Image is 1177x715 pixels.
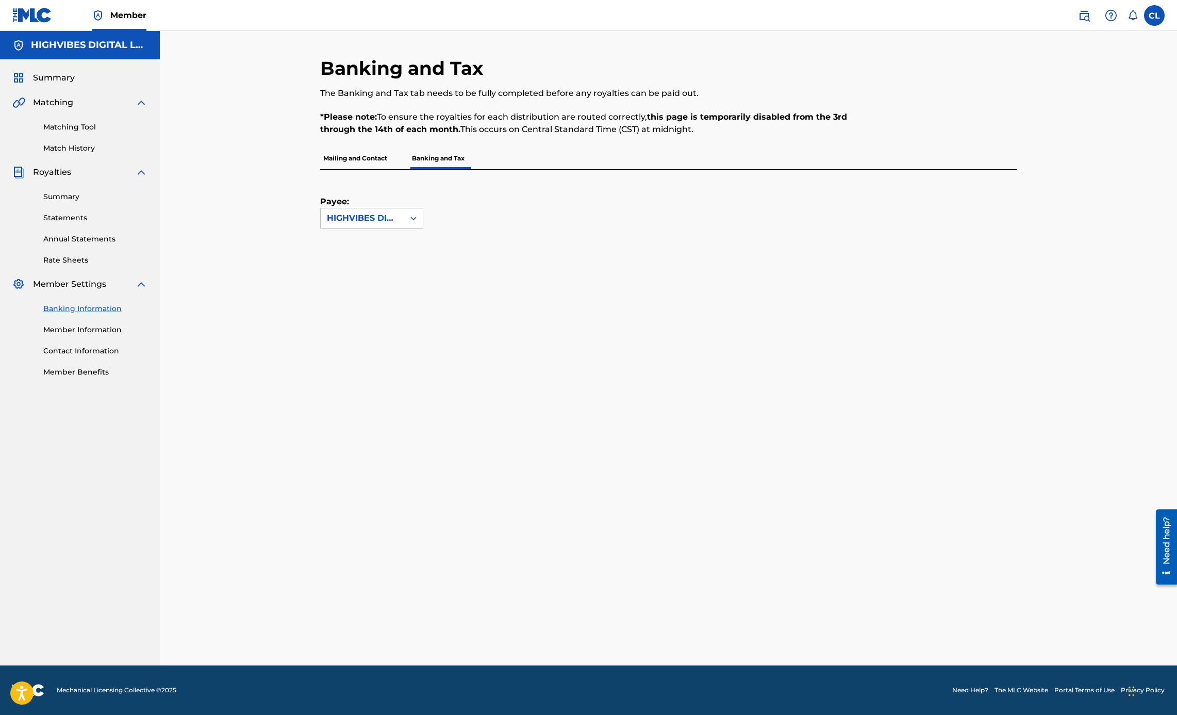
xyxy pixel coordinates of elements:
h5: HIGHVIBES DIGITAL LLC [31,39,147,51]
span: Mechanical Licensing Collective © 2025 [57,686,176,695]
p: Mailing and Contact [320,148,390,169]
div: User Menu [1144,5,1165,26]
h2: Banking and Tax [320,57,488,80]
div: Help [1101,5,1121,26]
span: Member Settings [33,278,106,290]
img: MLC Logo [12,8,52,23]
a: Need Help? [952,686,988,695]
p: To ensure the royalties for each distribution are routed correctly, This occurs on Central Standa... [320,111,857,136]
a: Match History [43,143,147,154]
span: Member [110,9,146,21]
a: Member Information [43,324,147,335]
span: Summary [33,72,75,84]
img: logo [12,684,44,696]
a: Privacy Policy [1121,686,1165,695]
img: Member Settings [12,278,25,290]
a: Summary [43,191,147,202]
img: expand [135,278,147,290]
iframe: Resource Center [1148,505,1177,588]
img: Matching [12,96,25,109]
img: Summary [12,72,25,84]
div: Notifications [1128,10,1138,21]
p: Banking and Tax [409,148,468,169]
a: Portal Terms of Use [1054,686,1115,695]
strong: this page is temporarily disabled from the 3rd through the 14th of each month. [320,112,847,134]
label: Payee: [320,196,372,208]
span: Royalties [33,166,71,178]
strong: *Please note: [320,112,377,122]
a: Matching Tool [43,122,147,133]
img: search [1078,9,1090,22]
a: Public Search [1074,5,1095,26]
p: The Banking and Tax tab needs to be fully completed before any royalties can be paid out. [320,87,857,100]
a: Statements [43,213,147,223]
a: Annual Statements [43,234,147,245]
iframe: Chat Widget [1125,665,1177,715]
a: SummarySummary [12,72,75,84]
span: Matching [33,96,73,109]
img: help [1105,9,1117,22]
img: Royalties [12,166,25,178]
a: Banking Information [43,303,147,314]
div: Drag [1129,676,1135,707]
img: Accounts [12,39,25,52]
img: expand [135,166,147,178]
img: expand [135,96,147,109]
img: Top Rightsholder [92,9,104,22]
iframe: Tipalti Iframe [320,263,992,638]
a: Rate Sheets [43,255,147,266]
a: Contact Information [43,346,147,356]
a: Member Benefits [43,367,147,378]
div: HIGHVIBES DIGITAL LLC [327,212,398,224]
a: The MLC Website [994,686,1048,695]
